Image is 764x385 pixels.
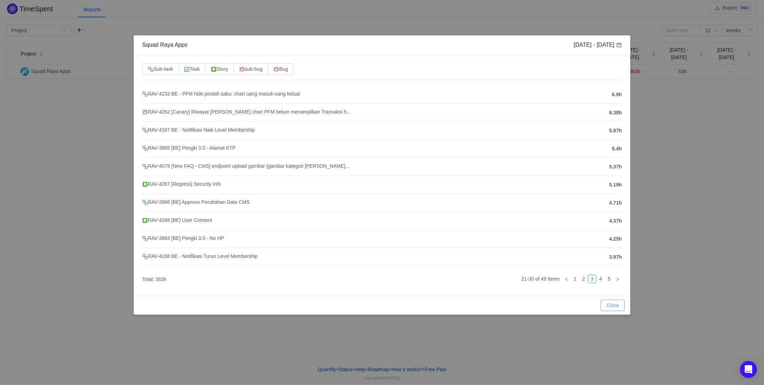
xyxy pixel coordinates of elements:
span: 4.37h [609,217,622,225]
img: 10318 [184,67,190,72]
span: Sub-task [148,66,173,72]
span: 5.19h [609,181,622,189]
li: 21-30 of 49 items [521,275,560,283]
i: icon: right [615,277,620,281]
span: RAV-4233 BE - PFM hide pindah saku: chart uang masuk-uang keluar [142,91,300,97]
span: Story [211,66,228,72]
img: 10316 [142,163,148,169]
span: 5.4h [612,145,622,153]
li: 5 [605,275,613,283]
img: story.svg [142,218,148,223]
img: 10316 [142,127,148,133]
img: 10303 [142,109,148,115]
div: [DATE] - [DATE] [574,41,622,49]
button: Close [601,300,625,311]
img: story.svg [211,67,216,72]
span: RAV-4262 [Canary] Riwayat [PERSON_NAME] chart PFM belum menampilkan Transaksi h... [142,109,351,115]
a: 5 [605,275,613,283]
a: 1 [571,275,579,283]
span: Bug [273,66,288,72]
span: RAV-3966 [BE] Approve Perubahan Data CMS [142,199,250,205]
img: 10303 [273,67,279,72]
span: 3.97h [609,253,622,261]
img: 10316 [142,200,148,205]
span: RAV-3885 [BE] Pengki 3.0 - Alamat KTP [142,145,236,151]
img: 10316 [148,67,154,72]
img: 10316 [142,91,148,97]
span: 5.37h [609,163,622,171]
span: RAV-4268 [BE] User Consent [142,217,212,223]
span: Total: 363h [142,276,167,282]
img: 10303 [239,67,245,72]
div: Squad Raya Apps [142,41,187,49]
img: 10316 [142,145,148,151]
img: 10316 [142,236,148,241]
span: 4.25h [609,235,622,243]
span: RAV-4267 [Regress] Security Info [142,181,221,187]
span: RAV-4079 [New FAQ - CMS] endpoint upload gambar (gambar kategori [PERSON_NAME]... [142,163,349,169]
span: RAV-3884 [BE] Pengki 3.0 - No HP [142,235,224,241]
span: 4.71h [609,199,622,207]
span: RAV-4167 BE - Notifikasi Naik Level Membership [142,127,255,133]
span: 6.9h [612,91,622,98]
span: Task [184,66,200,72]
li: Previous Page [562,275,571,283]
span: 5.87h [609,127,622,134]
a: 2 [580,275,588,283]
li: 3 [588,275,596,283]
a: 4 [597,275,604,283]
div: Open Intercom Messenger [740,361,757,378]
a: 3 [588,275,596,283]
span: 6.38h [609,109,622,116]
li: 1 [571,275,579,283]
span: RAV-4168 BE - Notifikasi Turun Level Membership [142,253,258,259]
img: story.svg [142,182,148,187]
li: Next Page [613,275,622,283]
span: sub-bug [239,66,263,72]
img: 10316 [142,254,148,259]
i: icon: left [565,277,569,281]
